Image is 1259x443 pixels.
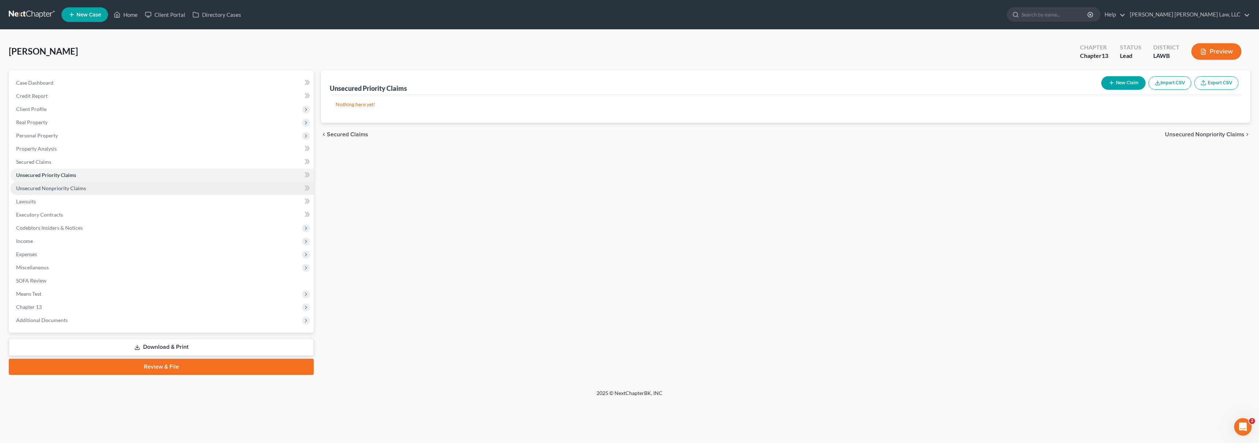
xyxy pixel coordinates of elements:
[1120,43,1142,52] div: Status
[1191,43,1241,60] button: Preview
[10,89,314,103] a: Credit Report
[189,8,245,21] a: Directory Cases
[16,132,58,139] span: Personal Property
[1194,76,1239,90] a: Export CSV
[1165,132,1250,137] button: Unsecured Nonpriority Claims chevron_right
[1234,418,1252,436] iframe: Intercom live chat
[1249,418,1255,424] span: 2
[1153,52,1180,60] div: LAWB
[1101,76,1146,90] button: New Claim
[1126,8,1250,21] a: [PERSON_NAME] [PERSON_NAME] Law, LLC
[16,106,46,112] span: Client Profile
[16,251,37,257] span: Expenses
[9,46,78,56] span: [PERSON_NAME]
[327,132,368,137] span: Secured Claims
[1165,132,1244,137] span: Unsecured Nonpriority Claims
[110,8,141,21] a: Home
[321,132,327,137] i: chevron_left
[16,119,48,125] span: Real Property
[16,159,51,165] span: Secured Claims
[1120,52,1142,60] div: Lead
[1244,132,1250,137] i: chevron_right
[16,145,57,152] span: Property Analysis
[16,185,86,191] span: Unsecured Nonpriority Claims
[16,277,46,284] span: SOFA Review
[16,93,48,99] span: Credit Report
[16,317,68,323] span: Additional Documents
[16,198,36,204] span: Lawsuits
[1021,8,1088,21] input: Search by name...
[1153,43,1180,52] div: District
[10,142,314,155] a: Property Analysis
[10,195,314,208] a: Lawsuits
[1102,52,1108,59] span: 13
[1080,43,1108,52] div: Chapter
[1080,52,1108,60] div: Chapter
[16,304,42,310] span: Chapter 13
[336,101,1236,108] p: Nothing here yet!
[9,359,314,375] a: Review & File
[330,84,407,93] div: Unsecured Priority Claims
[10,182,314,195] a: Unsecured Nonpriority Claims
[10,274,314,287] a: SOFA Review
[421,390,838,403] div: 2025 © NextChapterBK, INC
[10,208,314,221] a: Executory Contracts
[16,291,41,297] span: Means Test
[16,80,53,86] span: Case Dashboard
[10,155,314,169] a: Secured Claims
[16,238,33,244] span: Income
[16,225,83,231] span: Codebtors Insiders & Notices
[76,12,101,18] span: New Case
[1101,8,1125,21] a: Help
[141,8,189,21] a: Client Portal
[1148,76,1191,90] button: Import CSV
[16,264,49,270] span: Miscellaneous
[321,132,368,137] button: chevron_left Secured Claims
[16,172,76,178] span: Unsecured Priority Claims
[9,339,314,356] a: Download & Print
[10,76,314,89] a: Case Dashboard
[10,169,314,182] a: Unsecured Priority Claims
[16,211,63,218] span: Executory Contracts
